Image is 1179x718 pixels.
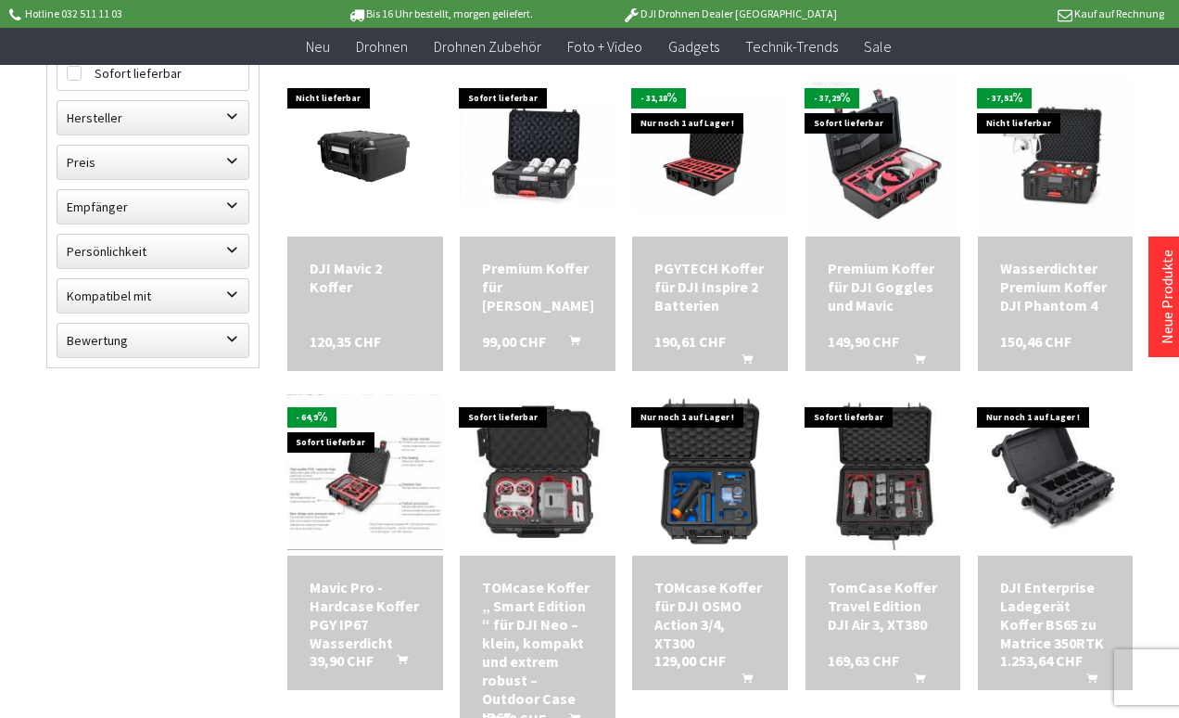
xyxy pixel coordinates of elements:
[874,3,1163,25] p: Kauf auf Rechnung
[310,259,420,296] a: DJI Mavic 2 Koffer 120,35 CHF
[978,410,1133,534] img: DJI Enterprise Ladegerät Koffer BS65 zu Matrice 350RTK
[310,259,420,296] div: DJI Mavic 2 Koffer
[1000,259,1110,314] div: Wasserdichter Premium Koffer DJI Phantom 4
[287,394,442,549] img: Mavic Pro - Hardcase Koffer PGY IP67 Wasserdicht
[828,578,938,634] a: TomCase Koffer Travel Edition DJI Air 3, XT380 169,63 CHF In den Warenkorb
[1000,578,1110,652] a: DJI Enterprise Ladegerät Koffer BS65 zu Matrice 350RTK 1.253,64 CHF In den Warenkorb
[460,394,615,549] img: TOMcase Koffer „ Smart Edition “ für DJI Neo – klein, kompakt und extrem robust – Outdoor Case IP67
[482,259,592,314] a: Premium Koffer für [PERSON_NAME] 99,00 CHF In den Warenkorb
[482,332,546,351] span: 99,00 CHF
[892,670,936,694] button: In den Warenkorb
[654,578,765,652] a: TOMcase Koffer für DJI OSMO Action 3/4, XT300 129,00 CHF In den Warenkorb
[828,259,938,314] a: Premium Koffer für DJI Goggles und Mavic 149,90 CHF In den Warenkorb
[6,3,295,25] p: Hotline 032 511 11 03
[567,37,642,56] span: Foto + Video
[421,28,554,66] a: Drohnen Zubehör
[434,37,541,56] span: Drohnen Zubehör
[1064,670,1109,694] button: In den Warenkorb
[828,651,899,670] span: 169,63 CHF
[892,351,936,375] button: In den Warenkorb
[57,190,248,224] label: Empfänger
[654,578,765,652] div: TOMcase Koffer für DJI OSMO Action 3/4, XT300
[293,28,343,66] a: Neu
[310,578,420,652] a: Mavic Pro - Hardcase Koffer PGY IP67 Wasserdicht 39,90 CHF In den Warenkorb
[851,28,905,66] a: Sale
[655,28,732,66] a: Gadgets
[745,37,838,56] span: Technik-Trends
[57,235,248,268] label: Persönlichkeit
[482,259,592,314] div: Premium Koffer für [PERSON_NAME]
[1000,578,1110,652] div: DJI Enterprise Ladegerät Koffer BS65 zu Matrice 350RTK
[654,259,765,314] a: PGYTECH Koffer für DJI Inspire 2 Batterien 190,61 CHF In den Warenkorb
[1000,332,1071,351] span: 150,46 CHF
[554,28,655,66] a: Foto + Video
[668,37,719,56] span: Gadgets
[719,351,764,375] button: In den Warenkorb
[805,394,960,549] img: TomCase Koffer Travel Edition DJI Air 3, XT380
[343,28,421,66] a: Drohnen
[57,324,248,357] label: Bewertung
[978,76,1133,231] img: Wasserdichter Premium Koffer DJI Phantom 4
[632,394,787,549] img: TOMcase Koffer für DJI OSMO Action 3/4, XT300
[287,109,442,197] img: DJI Mavic 2 Koffer
[57,101,248,135] label: Hersteller
[828,332,899,351] span: 149,90 CHF
[310,578,420,652] div: Mavic Pro - Hardcase Koffer PGY IP67 Wasserdicht
[1000,651,1083,670] span: 1.253,64 CHF
[57,146,248,179] label: Preis
[310,332,381,351] span: 120,35 CHF
[585,3,874,25] p: DJI Drohnen Dealer [GEOGRAPHIC_DATA]
[654,651,726,670] span: 129,00 CHF
[306,37,330,56] span: Neu
[654,259,765,314] div: PGYTECH Koffer für DJI Inspire 2 Batterien
[460,102,615,206] img: Premium Koffer für DJI Akkus
[719,670,764,694] button: In den Warenkorb
[356,37,408,56] span: Drohnen
[310,651,374,670] span: 39,90 CHF
[732,28,851,66] a: Technik-Trends
[654,332,726,351] span: 190,61 CHF
[632,94,787,213] img: PGYTECH Koffer für DJI Inspire 2 Batterien
[57,279,248,313] label: Kompatibel mit
[828,578,938,634] div: TomCase Koffer Travel Edition DJI Air 3, XT380
[864,37,892,56] span: Sale
[805,76,960,231] img: Premium Koffer für DJI Goggles und Mavic
[374,651,419,675] button: In den Warenkorb
[1000,259,1110,314] a: Wasserdichter Premium Koffer DJI Phantom 4 150,46 CHF
[1158,250,1176,344] a: Neue Produkte
[547,332,591,356] button: In den Warenkorb
[295,3,584,25] p: Bis 16 Uhr bestellt, morgen geliefert.
[57,57,248,90] label: Sofort lieferbar
[828,259,938,314] div: Premium Koffer für DJI Goggles und Mavic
